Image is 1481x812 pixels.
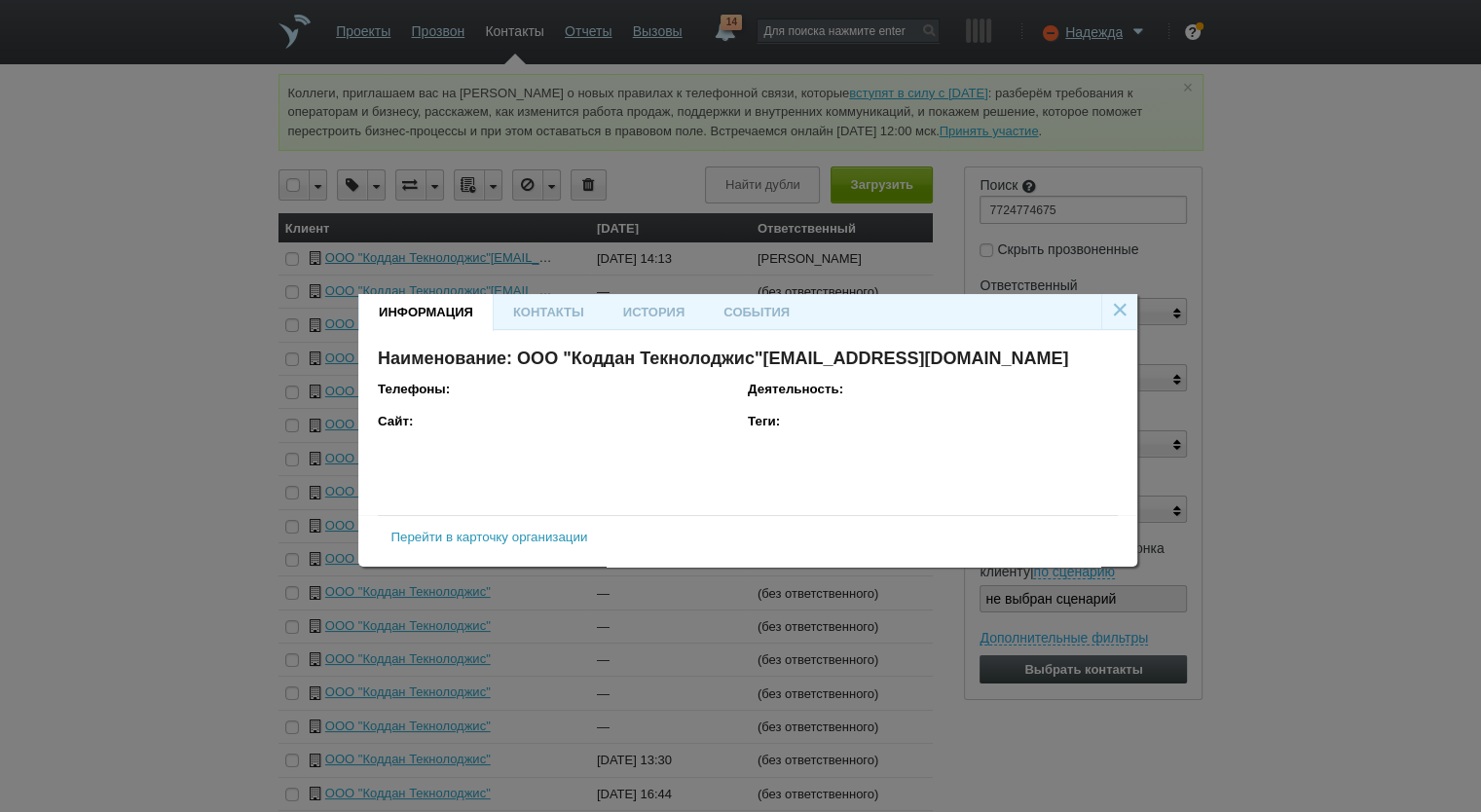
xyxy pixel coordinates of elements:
b: Сайт: [378,414,413,428]
b: Деятельность: [748,382,843,396]
b: Теги: [748,414,780,428]
a: Перейти в карточку организации [390,530,587,544]
div: История [604,294,705,331]
div: События [704,294,809,331]
b: Телефоны: [378,382,450,396]
div: Контакты [494,294,604,331]
h4: Наименование: ООО "Коддан Текнолоджис"[EMAIL_ADDRESS][DOMAIN_NAME] [378,350,1118,367]
div: Информация [358,294,494,331]
a: × [1111,293,1129,325]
